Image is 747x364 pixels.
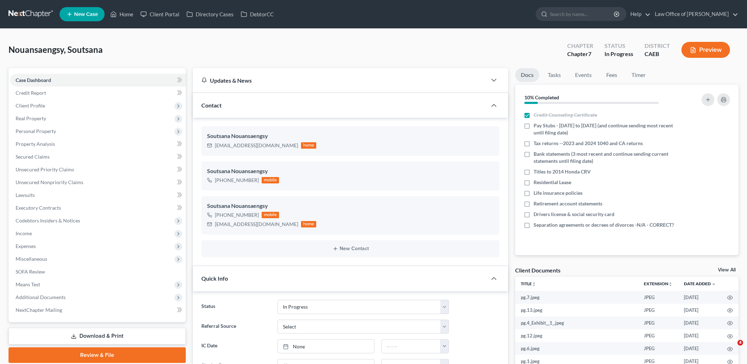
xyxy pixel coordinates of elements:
[16,192,35,198] span: Lawsuits
[16,243,36,249] span: Expenses
[515,329,638,342] td: pg.12.jpeg
[16,281,40,287] span: Means Test
[278,340,374,353] a: None
[10,304,186,316] a: NextChapter Mailing
[638,342,678,355] td: JPEG
[9,44,103,55] span: Nouansaengsy, Soutsana
[534,189,582,197] span: Life insurance policies
[10,150,186,163] a: Secured Claims
[737,340,743,346] span: 4
[645,50,670,58] div: CAEB
[534,140,643,147] span: Tax returns --2023 and 2024 1040 and CA returns
[9,347,186,363] a: Review & File
[16,77,51,83] span: Case Dashboard
[183,8,237,21] a: Directory Cases
[16,307,62,313] span: NextChapter Mailing
[382,340,440,353] input: -- : --
[198,320,274,334] label: Referral Source
[534,211,614,218] span: Drivers license & social security card
[678,304,721,316] td: [DATE]
[10,265,186,278] a: SOFA Review
[301,142,317,149] div: home
[16,154,50,160] span: Secured Claims
[16,179,83,185] span: Unsecured Nonpriority Claims
[10,176,186,189] a: Unsecured Nonpriority Claims
[638,316,678,329] td: JPEG
[534,150,676,165] span: Bank statements (3 most recent and continue sending current statements until filing date)
[604,42,633,50] div: Status
[16,230,32,236] span: Income
[534,221,674,228] span: Separation agreements or decrees of divorces -N/A - CORRECT?
[567,50,593,58] div: Chapter
[201,77,479,84] div: Updates & News
[645,42,670,50] div: District
[678,316,721,329] td: [DATE]
[638,291,678,304] td: JPEG
[550,7,615,21] input: Search by name...
[521,281,536,286] a: Titleunfold_more
[10,87,186,99] a: Credit Report
[198,339,274,353] label: IC Date
[627,8,651,21] a: Help
[515,304,638,316] td: pg.13.jpeg
[215,221,298,228] div: [EMAIL_ADDRESS][DOMAIN_NAME]
[534,200,602,207] span: Retirement account statements
[534,168,591,175] span: Titles to 2014 Honda CRV
[567,42,593,50] div: Chapter
[515,342,638,355] td: pg.6.jpeg
[542,68,567,82] a: Tasks
[16,128,56,134] span: Personal Property
[301,221,317,227] div: home
[515,316,638,329] td: pg.4_Exhibit__1_.jpeg
[10,163,186,176] a: Unsecured Priority Claims
[532,282,536,286] i: unfold_more
[534,122,676,136] span: Pay Stubs - [DATE] to [DATE] (and continue sending most recent until filing date)
[718,268,736,272] a: View All
[16,141,55,147] span: Property Analysis
[712,282,716,286] i: expand_more
[644,281,673,286] a: Extensionunfold_more
[638,304,678,316] td: JPEG
[604,50,633,58] div: In Progress
[107,8,137,21] a: Home
[638,329,678,342] td: JPEG
[10,138,186,150] a: Property Analysis
[515,68,539,82] a: Docs
[678,291,721,304] td: [DATE]
[588,50,591,57] span: 7
[215,211,259,219] div: [PHONE_NUMBER]
[137,8,183,21] a: Client Portal
[515,266,561,274] div: Client Documents
[16,205,61,211] span: Executory Contracts
[262,177,279,183] div: mobile
[9,328,186,344] a: Download & Print
[668,282,673,286] i: unfold_more
[16,294,66,300] span: Additional Documents
[207,202,494,210] div: Soutsana Nouansaengsy
[684,281,716,286] a: Date Added expand_more
[10,189,186,202] a: Lawsuits
[651,8,738,21] a: Law Office of [PERSON_NAME]
[515,291,638,304] td: pg.7.jpeg
[16,217,80,224] span: Codebtors Insiders & Notices
[678,342,721,355] td: [DATE]
[678,329,721,342] td: [DATE]
[201,102,222,109] span: Contact
[215,177,259,184] div: [PHONE_NUMBER]
[534,111,597,118] span: Credit Counseling Certificate
[207,167,494,176] div: Soutsana Nouansaengsy
[16,256,47,262] span: Miscellaneous
[10,74,186,87] a: Case Dashboard
[198,300,274,314] label: Status
[16,115,46,121] span: Real Property
[262,212,279,218] div: mobile
[215,142,298,149] div: [EMAIL_ADDRESS][DOMAIN_NAME]
[207,132,494,140] div: Soutsana Nouansaengsy
[74,12,98,17] span: New Case
[626,68,651,82] a: Timer
[237,8,277,21] a: DebtorCC
[16,90,46,96] span: Credit Report
[207,246,494,252] button: New Contact
[16,166,74,172] span: Unsecured Priority Claims
[534,179,571,186] span: Residential Lease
